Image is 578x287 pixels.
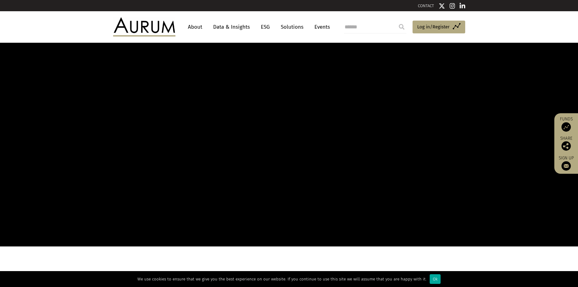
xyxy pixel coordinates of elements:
[439,3,445,9] img: Twitter icon
[418,3,434,8] a: CONTACT
[417,23,450,31] span: Log in/Register
[185,21,205,33] a: About
[561,141,571,151] img: Share this post
[561,161,571,171] img: Sign up to our newsletter
[430,274,441,284] div: Ok
[557,116,575,132] a: Funds
[460,3,465,9] img: Linkedin icon
[557,136,575,151] div: Share
[413,21,465,34] a: Log in/Register
[113,17,175,36] img: Aurum
[258,21,273,33] a: ESG
[395,21,408,33] input: Submit
[557,155,575,171] a: Sign up
[278,21,307,33] a: Solutions
[561,122,571,132] img: Access Funds
[311,21,330,33] a: Events
[450,3,455,9] img: Instagram icon
[210,21,253,33] a: Data & Insights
